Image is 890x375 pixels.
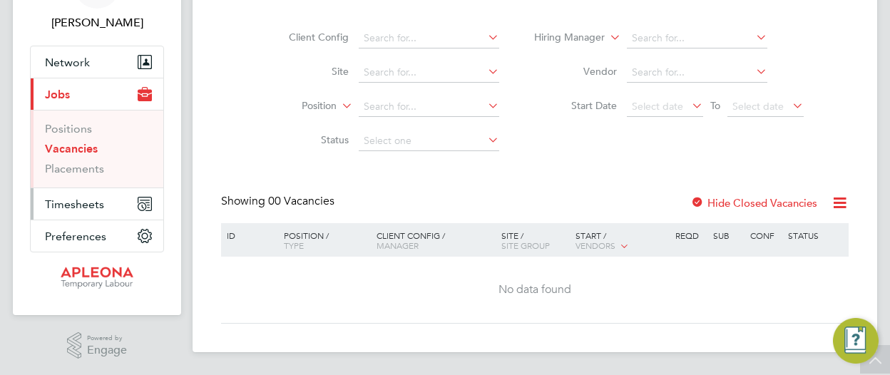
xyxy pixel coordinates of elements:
[377,240,419,251] span: Manager
[268,194,334,208] span: 00 Vacancies
[627,63,767,83] input: Search for...
[576,240,615,251] span: Vendors
[267,133,349,146] label: Status
[31,110,163,187] div: Jobs
[498,223,573,257] div: Site /
[690,196,817,210] label: Hide Closed Vacancies
[501,240,550,251] span: Site Group
[359,131,499,151] input: Select one
[833,318,879,364] button: Engage Resource Center
[632,100,683,113] span: Select date
[61,267,133,289] img: apleona-logo-retina.png
[747,223,784,247] div: Conf
[273,223,373,257] div: Position /
[45,142,98,155] a: Vacancies
[672,223,709,247] div: Reqd
[87,344,127,356] span: Engage
[45,230,106,243] span: Preferences
[710,223,747,247] div: Sub
[572,223,672,259] div: Start /
[359,63,499,83] input: Search for...
[267,65,349,78] label: Site
[535,65,617,78] label: Vendor
[87,332,127,344] span: Powered by
[31,220,163,252] button: Preferences
[784,223,846,247] div: Status
[284,240,304,251] span: Type
[67,332,128,359] a: Powered byEngage
[267,31,349,43] label: Client Config
[255,99,337,113] label: Position
[45,56,90,69] span: Network
[31,46,163,78] button: Network
[732,100,784,113] span: Select date
[706,96,725,115] span: To
[359,97,499,117] input: Search for...
[535,99,617,112] label: Start Date
[45,197,104,211] span: Timesheets
[31,78,163,110] button: Jobs
[627,29,767,48] input: Search for...
[45,122,92,135] a: Positions
[223,282,846,297] div: No data found
[31,188,163,220] button: Timesheets
[523,31,605,45] label: Hiring Manager
[30,14,164,31] span: Michael Hulme
[45,162,104,175] a: Placements
[359,29,499,48] input: Search for...
[30,267,164,289] a: Go to home page
[223,223,273,247] div: ID
[221,194,337,209] div: Showing
[373,223,498,257] div: Client Config /
[45,88,70,101] span: Jobs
